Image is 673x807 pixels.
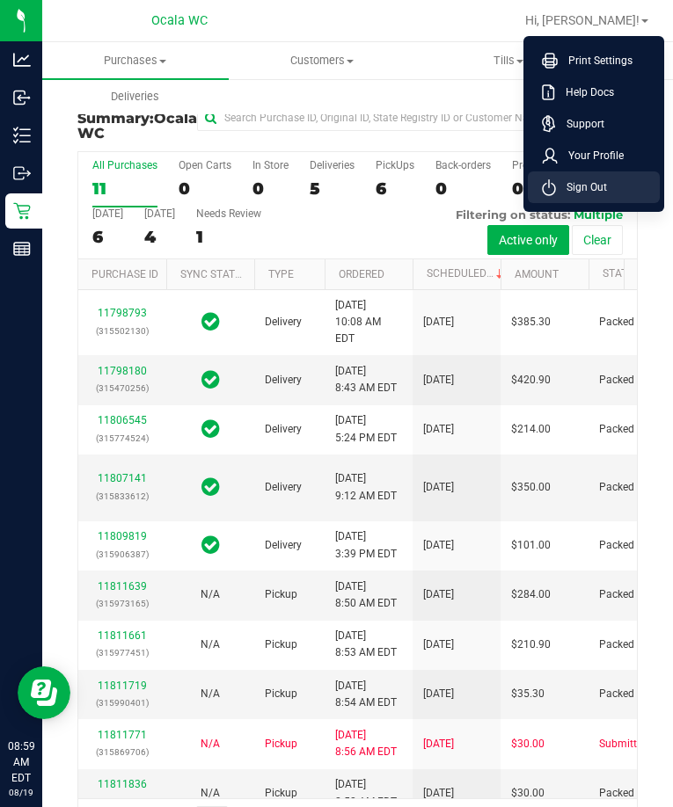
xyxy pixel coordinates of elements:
span: [DATE] [423,785,454,802]
span: $284.00 [511,586,551,603]
span: [DATE] [423,372,454,389]
a: 11811661 [98,629,147,642]
span: [DATE] 3:39 PM EDT [335,528,397,562]
p: (315977451) [89,644,156,661]
li: Sign Out [528,171,660,203]
span: $350.00 [511,479,551,496]
p: (315774524) [89,430,156,447]
span: $101.00 [511,537,551,554]
span: [DATE] 8:54 AM EDT [335,678,397,711]
span: [DATE] [423,586,454,603]
a: Help Docs [542,84,653,101]
div: 6 [92,227,123,247]
span: [DATE] [423,421,454,438]
span: $214.00 [511,421,551,438]
span: Submitted [599,736,648,752]
span: Not Applicable [201,687,220,700]
button: N/A [201,785,220,802]
span: Packed [599,636,634,653]
span: Help Docs [555,84,614,101]
span: Print Settings [558,52,633,69]
a: Deliveries [42,78,229,115]
h3: Purchase Summary: [77,95,197,142]
inline-svg: Outbound [13,164,31,182]
a: 11806545 [98,414,147,426]
p: (315869706) [89,744,156,760]
button: N/A [201,736,220,752]
span: [DATE] [423,537,454,554]
span: Packed [599,421,634,438]
a: 11798180 [98,365,147,377]
span: $30.00 [511,785,545,802]
span: $420.90 [511,372,551,389]
div: 0 [512,178,560,199]
span: $210.90 [511,636,551,653]
p: (315990401) [89,694,156,711]
span: Packed [599,537,634,554]
button: Active only [487,225,569,255]
span: [DATE] 8:53 AM EDT [335,628,397,661]
a: Tills [415,42,602,79]
span: Your Profile [558,147,624,164]
span: In Sync [201,533,220,557]
span: Delivery [265,372,302,389]
a: Status [603,267,640,280]
a: 11811771 [98,729,147,741]
span: Not Applicable [201,638,220,651]
span: Tills [416,53,601,69]
button: N/A [201,586,220,603]
a: 11798793 [98,307,147,319]
span: Customers [230,53,414,69]
a: Type [268,268,294,280]
inline-svg: Inventory [13,127,31,144]
a: Amount [515,268,559,280]
span: [DATE] [423,636,454,653]
a: 11809819 [98,530,147,542]
span: Packed [599,785,634,802]
span: Pickup [265,586,297,603]
span: In Sync [201,475,220,499]
span: $385.30 [511,314,551,331]
div: PickUps [376,159,414,171]
span: [DATE] 8:56 AM EDT [335,727,397,760]
span: [DATE] 8:50 AM EDT [335,578,397,612]
span: Delivery [265,314,302,331]
span: [DATE] 10:08 AM EDT [335,297,402,348]
button: N/A [201,636,220,653]
inline-svg: Reports [13,240,31,258]
div: 11 [92,178,157,199]
span: Pickup [265,686,297,702]
span: Packed [599,314,634,331]
a: Ordered [339,268,384,280]
a: Customers [229,42,415,79]
span: Hi, [PERSON_NAME]! [525,13,640,27]
a: Sync Status [180,268,248,280]
inline-svg: Analytics [13,51,31,69]
span: Packed [599,479,634,496]
input: Search Purchase ID, Original ID, State Registry ID or Customer Name... [197,105,549,131]
span: [DATE] 8:43 AM EDT [335,363,397,396]
inline-svg: Inbound [13,89,31,106]
span: Delivery [265,537,302,554]
span: [DATE] [423,479,454,496]
button: N/A [201,686,220,702]
div: 0 [435,178,491,199]
div: 6 [376,178,414,199]
div: 4 [144,227,175,247]
span: Deliveries [87,89,183,105]
span: Sign Out [556,178,607,196]
span: Filtering on status: [456,207,570,222]
a: Purchase ID [91,268,158,280]
div: Needs Review [196,207,261,220]
div: In Store [252,159,289,171]
span: Packed [599,686,634,702]
div: 0 [179,178,231,199]
span: Purchases [42,53,229,69]
div: 0 [252,178,289,199]
a: Support [542,115,653,133]
div: Open Carts [179,159,231,171]
div: [DATE] [92,207,123,220]
span: [DATE] 5:24 PM EDT [335,412,397,446]
div: Pre-orders [512,159,560,171]
a: 11811836 [98,778,147,790]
